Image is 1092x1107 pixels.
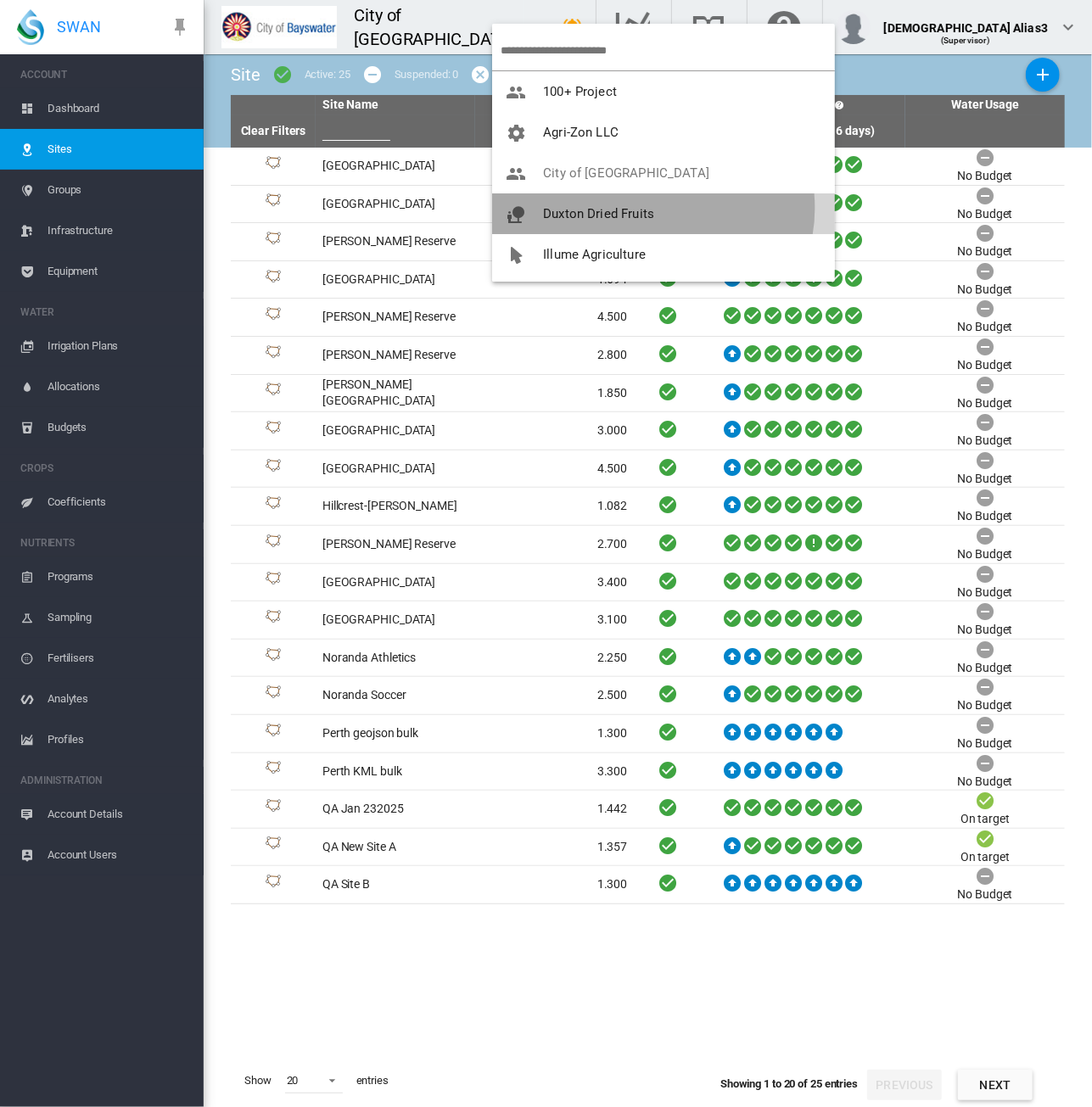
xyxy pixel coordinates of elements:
md-icon: icon-cog [506,123,526,143]
button: You have 'Supervisor' permissions to 100+ Project [492,71,835,112]
span: City of [GEOGRAPHIC_DATA] [543,165,709,181]
md-icon: icon-nature-people [506,204,526,225]
md-icon: icon-people [506,82,526,103]
span: 100+ Project [543,84,617,99]
button: You have 'Operator' permissions to Illume Agriculture [492,234,835,275]
button: You have 'Admin' permissions to Agri-Zon LLC [492,112,835,153]
button: You have 'Supervisor' permissions to Pernod Ricard - Barossa [492,275,835,316]
span: Duxton Dried Fruits [543,206,654,221]
button: You have 'Agronomist' permissions to Duxton Dried Fruits [492,193,835,234]
md-icon: icon-people [506,164,526,184]
button: You have 'Supervisor' permissions to City of Bayswater [492,153,835,193]
md-icon: icon-cursor-default [506,245,526,266]
span: Agri-Zon LLC [543,125,619,140]
span: Illume Agriculture [543,247,646,262]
